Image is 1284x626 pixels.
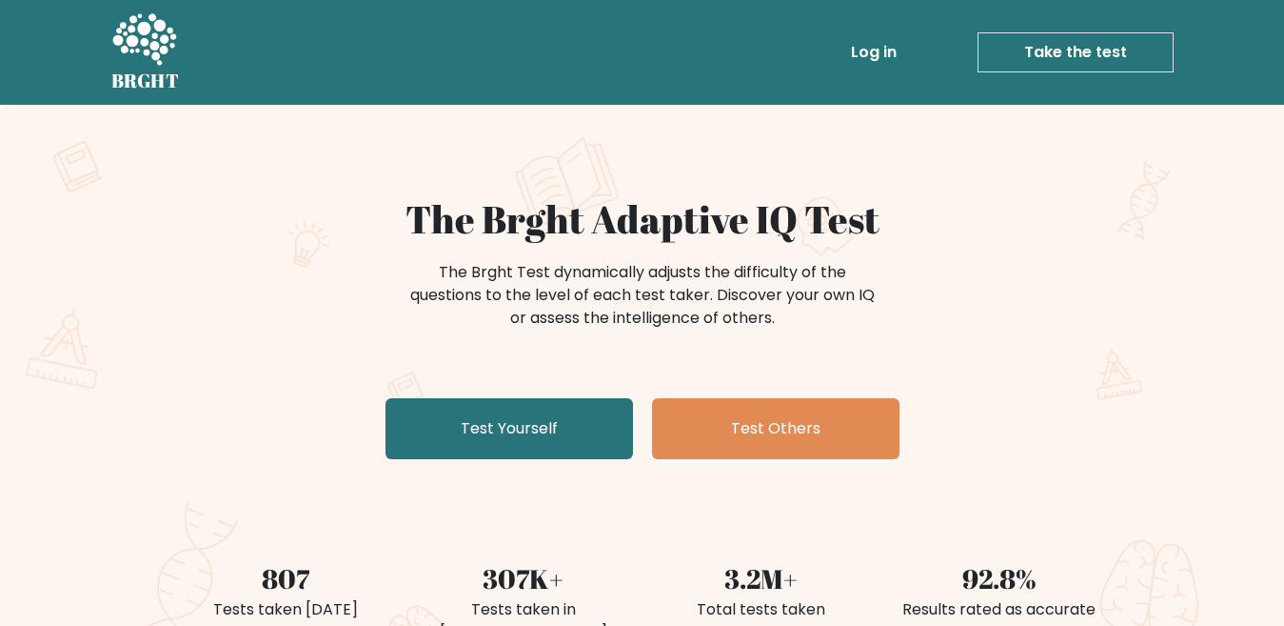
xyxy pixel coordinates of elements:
[416,558,631,598] div: 307K+
[892,598,1107,621] div: Results rated as accurate
[385,398,633,459] a: Test Yourself
[652,398,899,459] a: Test Others
[111,70,180,92] h5: BRGHT
[178,558,393,598] div: 807
[892,558,1107,598] div: 92.8%
[178,598,393,621] div: Tests taken [DATE]
[978,32,1174,72] a: Take the test
[843,33,904,71] a: Log in
[654,598,869,621] div: Total tests taken
[178,196,1107,242] h1: The Brght Adaptive IQ Test
[654,558,869,598] div: 3.2M+
[405,261,880,330] div: The Brght Test dynamically adjusts the difficulty of the questions to the level of each test take...
[111,8,180,97] a: BRGHT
